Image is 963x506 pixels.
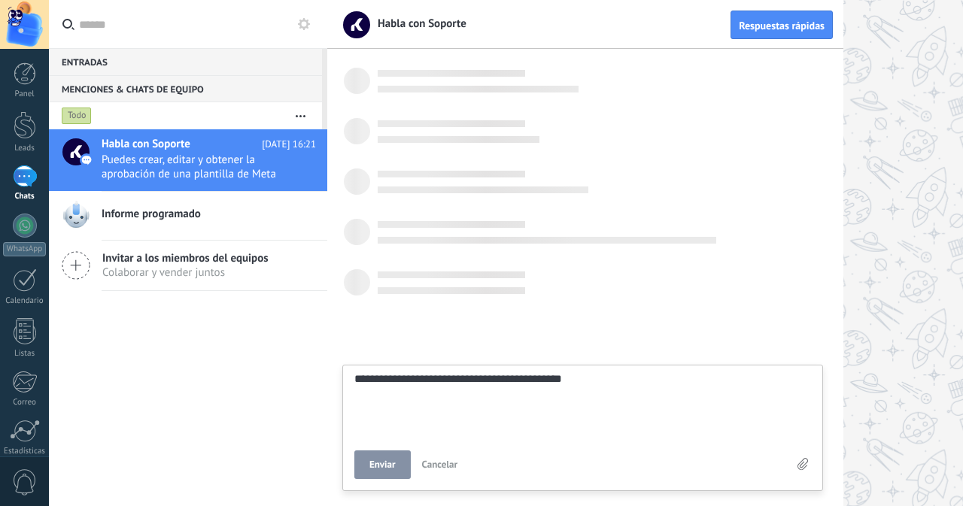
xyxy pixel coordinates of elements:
[422,458,458,471] span: Cancelar
[3,192,47,201] div: Chats
[731,11,833,39] button: Respuestas rápidas
[62,107,92,125] div: Todo
[369,17,466,31] span: Habla con Soporte
[102,251,269,265] span: Invitar a los miembros del equipos
[354,450,411,479] button: Enviar
[416,450,464,479] button: Cancelar
[262,137,316,152] span: [DATE] 16:21
[102,265,269,280] span: Colaborar y vender juntos
[3,144,47,153] div: Leads
[3,296,47,306] div: Calendario
[369,459,396,470] span: Enviar
[102,153,287,181] span: Puedes crear, editar y obtener la aprobación de una plantilla de Meta directamente en [GEOGRAPHIC...
[102,207,201,222] span: Informe programado
[3,89,47,99] div: Panel
[3,398,47,408] div: Correo
[3,242,46,256] div: WhatsApp
[102,137,190,152] span: Habla con Soporte
[49,129,327,191] a: Habla con Soporte [DATE] 16:21 Puedes crear, editar y obtener la aprobación de una plantilla de M...
[739,20,825,31] span: Respuestas rápidas
[49,75,322,102] div: Menciones & Chats de equipo
[49,48,322,75] div: Entradas
[49,192,327,240] a: Informe programado
[3,349,47,359] div: Listas
[3,447,47,456] div: Estadísticas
